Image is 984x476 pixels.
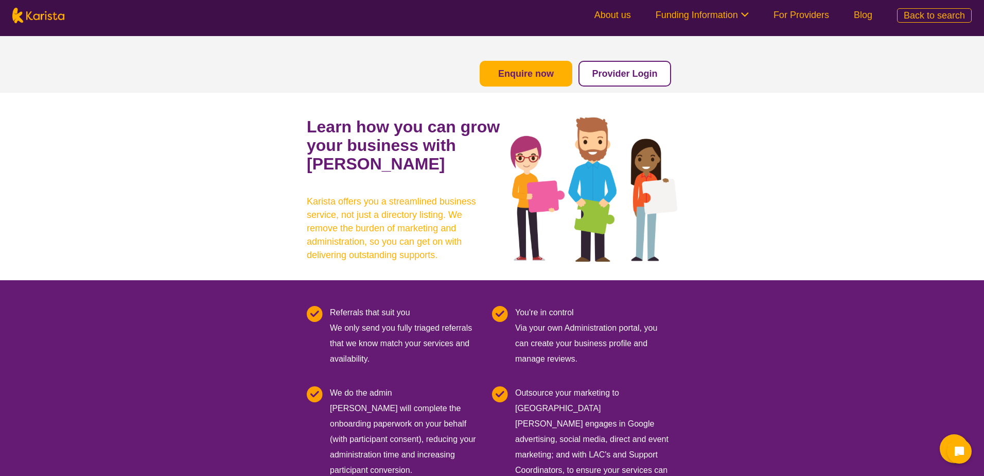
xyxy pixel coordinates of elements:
[492,386,508,402] img: Tick
[515,308,574,317] b: You're in control
[480,61,572,87] button: Enquire now
[307,386,323,402] img: Tick
[897,8,972,23] a: Back to search
[594,10,631,20] a: About us
[12,8,64,23] img: Karista logo
[330,305,486,367] div: We only send you fully triaged referrals that we know match your services and availability.
[330,388,392,397] b: We do the admin
[511,117,677,262] img: grow your business with Karista
[307,195,492,262] b: Karista offers you a streamlined business service, not just a directory listing. We remove the bu...
[940,434,969,463] button: Channel Menu
[307,306,323,322] img: Tick
[492,306,508,322] img: Tick
[307,117,500,173] b: Learn how you can grow your business with [PERSON_NAME]
[854,10,872,20] a: Blog
[330,308,410,317] b: Referrals that suit you
[515,388,619,413] b: Outsource your marketing to [GEOGRAPHIC_DATA]
[592,69,657,79] a: Provider Login
[656,10,749,20] a: Funding Information
[774,10,829,20] a: For Providers
[904,10,965,21] span: Back to search
[578,61,671,87] button: Provider Login
[515,305,671,367] div: Via your own Administration portal, you can create your business profile and manage reviews.
[498,69,554,79] a: Enquire now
